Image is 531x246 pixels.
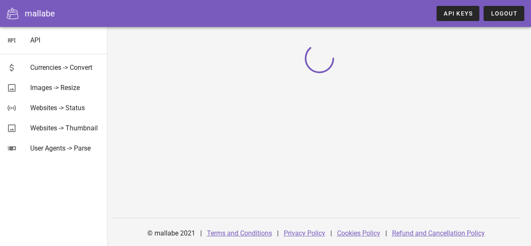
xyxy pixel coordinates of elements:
div: | [330,223,332,243]
a: Privacy Policy [284,229,325,237]
div: API [30,36,101,44]
div: mallabe [25,7,55,20]
div: Websites -> Status [30,104,101,112]
a: Refund and Cancellation Policy [392,229,485,237]
div: | [385,223,387,243]
div: Currencies -> Convert [30,63,101,71]
div: | [200,223,202,243]
div: Websites -> Thumbnail [30,124,101,132]
a: Cookies Policy [337,229,380,237]
button: Logout [484,6,524,21]
div: Images -> Resize [30,84,101,92]
a: API Keys [437,6,479,21]
span: API Keys [443,10,473,17]
a: Terms and Conditions [207,229,272,237]
span: Logout [490,10,518,17]
div: © mallabe 2021 [142,223,200,243]
div: User Agents -> Parse [30,144,101,152]
div: | [277,223,279,243]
